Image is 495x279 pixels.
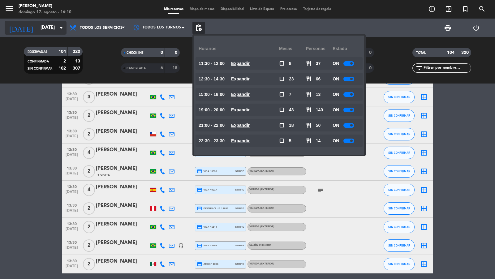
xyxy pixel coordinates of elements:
div: [PERSON_NAME] [96,239,148,247]
span: 13:30 [64,164,80,171]
strong: 2 [63,59,66,63]
span: stripe [235,206,244,210]
span: CHECK INS [127,51,144,54]
i: search [478,5,486,13]
i: border_all [420,260,428,268]
span: 140 [316,106,323,114]
span: [DATE] [64,227,80,234]
span: SIN CONFIRMAR [388,244,410,247]
span: restaurant [306,92,312,97]
span: 11:30 - 12:00 [199,60,225,67]
button: SIN CONFIRMAR [384,221,415,233]
i: border_all [420,131,428,138]
strong: 0 [161,50,163,55]
i: arrow_drop_down [58,24,65,32]
u: Expandir [231,61,250,66]
span: check_box_outline_blank [279,122,285,128]
strong: 102 [58,66,66,71]
i: headset_mic [178,243,184,248]
span: 2 [83,109,95,122]
i: border_all [420,112,428,119]
span: visa * 9217 [197,187,217,193]
u: Expandir [231,138,250,143]
div: [PERSON_NAME] [96,90,148,98]
span: [DATE] [64,134,80,141]
span: 19:00 - 20:00 [199,106,225,114]
span: Mis reservas [161,7,187,11]
span: visa * 3303 [197,243,217,248]
span: 13:30 [64,127,80,134]
span: check_box_outline_blank [279,76,285,82]
div: [PERSON_NAME] [96,183,148,191]
button: menu [5,4,14,15]
span: pending_actions [195,24,202,32]
span: [DATE] [64,190,80,197]
span: 8 [289,60,291,67]
strong: 13 [75,59,81,63]
span: SIN CONFIRMAR [388,225,410,229]
span: ON [333,122,339,129]
strong: 0 [369,66,373,70]
span: 5 [289,137,291,144]
span: 13:30 [64,257,80,264]
span: 18 [289,122,294,129]
span: [DATE] [64,116,80,123]
span: SIN CONFIRMAR [388,262,410,266]
span: 13:30 [64,90,80,97]
span: [DATE] [64,246,80,253]
button: SIN CONFIRMAR [384,239,415,252]
span: 4 [83,184,95,196]
span: 1 Visita [97,173,110,178]
span: SIN CONFIRMAR [388,114,410,117]
div: [PERSON_NAME] [96,165,148,173]
i: border_all [420,186,428,194]
span: Todos los servicios [80,26,123,30]
i: exit_to_app [445,5,452,13]
span: check_box_outline_blank [279,92,285,97]
span: [DATE] [64,171,80,178]
span: 2 [83,128,95,140]
strong: 104 [58,49,66,54]
u: Expandir [231,92,250,97]
div: [PERSON_NAME] [96,202,148,210]
span: Vereda (EXTERIOR) [249,188,274,191]
span: restaurant [306,76,312,82]
span: Salón interior [249,244,271,247]
span: SIN CONFIRMAR [28,67,52,70]
strong: 104 [447,50,454,55]
u: Expandir [231,123,250,128]
span: restaurant [306,61,312,66]
i: border_all [420,93,428,101]
span: Disponibilidad [217,7,247,11]
strong: 307 [73,66,81,71]
span: 12:30 - 14:30 [199,75,225,83]
span: SIN CONFIRMAR [388,95,410,99]
span: 2 [83,221,95,233]
span: Vereda (EXTERIOR) [249,225,274,228]
span: 43 [289,106,294,114]
span: Tarjetas de regalo [300,7,334,11]
u: Expandir [231,76,250,81]
span: 2 [83,202,95,215]
i: border_all [420,205,428,212]
span: Diners Club * 4658 [197,206,228,211]
div: Estado [333,40,359,57]
div: [PERSON_NAME] [96,257,148,265]
div: LOG OUT [462,19,490,37]
div: Mesas [279,40,306,57]
span: 21:00 - 22:00 [199,122,225,129]
span: visa * 1144 [197,224,217,230]
div: [PERSON_NAME] [96,220,148,228]
span: restaurant [306,107,312,113]
strong: 0 [175,50,179,55]
span: 7 [289,91,291,98]
i: filter_list [415,64,423,72]
span: Vereda (EXTERIOR) [249,207,274,209]
span: stripe [235,225,244,229]
span: 2 [83,258,95,270]
span: [DATE] [64,264,80,271]
span: 3 [83,91,95,103]
span: ON [333,91,339,98]
strong: 6 [161,66,163,70]
i: turned_in_not [462,5,469,13]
